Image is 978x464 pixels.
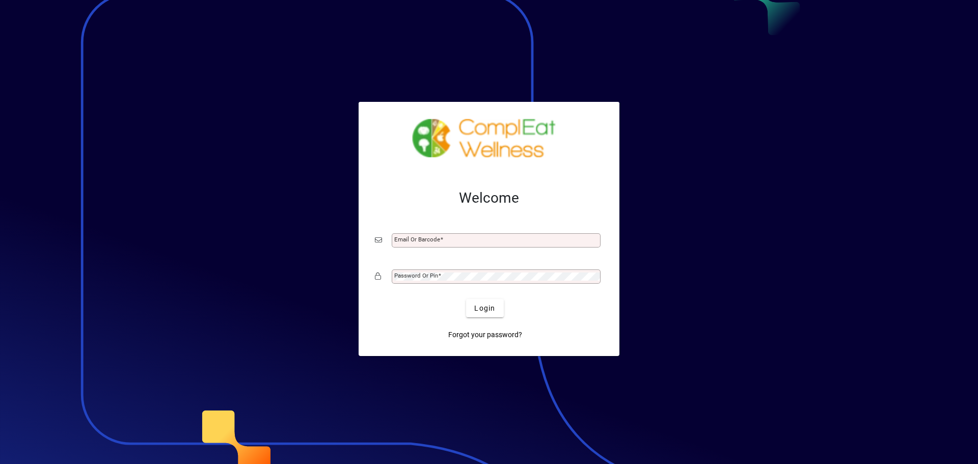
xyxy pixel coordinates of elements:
[466,299,503,317] button: Login
[474,303,495,314] span: Login
[444,325,526,344] a: Forgot your password?
[448,330,522,340] span: Forgot your password?
[394,272,438,279] mat-label: Password or Pin
[375,189,603,207] h2: Welcome
[394,236,440,243] mat-label: Email or Barcode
